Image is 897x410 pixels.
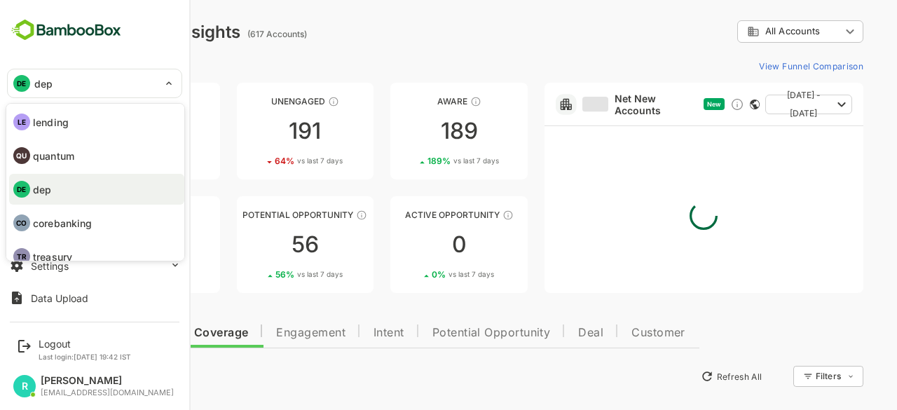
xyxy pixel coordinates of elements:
span: Engagement [227,327,296,339]
div: 1 % [76,156,136,166]
div: Aware [341,96,479,107]
p: lending [33,115,69,130]
div: All Accounts [688,18,814,46]
button: Refresh All [645,365,719,388]
div: Unreached [34,96,171,107]
span: [DATE] - [DATE] [727,86,782,123]
div: Active Opportunity [341,210,479,220]
div: DE [13,181,30,198]
div: This card does not support filter and segments [701,100,711,109]
div: Filters [767,371,792,381]
span: Customer [582,327,636,339]
div: Discover new ICP-fit accounts showing engagement — via intent surges, anonymous website visits, L... [681,97,695,111]
p: corebanking [33,216,92,231]
div: TR [13,248,30,265]
span: Potential Opportunity [383,327,502,339]
div: These accounts have not shown enough engagement and need nurturing [279,96,290,107]
div: These accounts have just entered the buying cycle and need further nurturing [421,96,432,107]
a: AwareThese accounts have just entered the buying cycle and need further nurturing189189%vs last 7... [341,83,479,179]
div: 189 % [378,156,450,166]
div: 189 [341,120,479,142]
span: vs last 7 days [95,269,140,280]
div: 0 [341,233,479,256]
div: 191 [188,120,325,142]
span: All Accounts [716,26,771,36]
p: dep [33,182,51,197]
a: Potential OpportunityThese accounts are MQAs and can be passed on to Inside Sales5656%vs last 7 days [188,196,325,293]
div: 56 % [226,269,294,280]
span: New [658,100,672,108]
span: vs last 7 days [404,156,450,166]
div: All Accounts [698,25,792,38]
p: quantum [33,149,74,163]
span: Intent [324,327,355,339]
span: vs last 7 days [248,269,294,280]
div: LE [13,114,30,130]
p: treasury [33,250,72,264]
a: EngagedThese accounts are warm, further nurturing would qualify them to MQAs9999%vs last 7 days [34,196,171,293]
span: Data Quality and Coverage [48,327,199,339]
div: 0 % [383,269,445,280]
div: These accounts are warm, further nurturing would qualify them to MQAs [118,210,130,221]
div: These accounts are MQAs and can be passed on to Inside Sales [307,210,318,221]
div: QU [13,147,30,164]
ag: (617 Accounts) [198,29,262,39]
span: vs last 7 days [399,269,445,280]
button: [DATE] - [DATE] [716,95,803,114]
button: View Funnel Comparison [704,55,814,77]
div: 56 [188,233,325,256]
div: Potential Opportunity [188,210,325,220]
a: UnengagedThese accounts have not shown enough engagement and need nurturing19164%vs last 7 days [188,83,325,179]
div: CO [13,214,30,231]
div: 64 % [226,156,294,166]
a: Net New Accounts [533,93,650,116]
button: New Insights [34,364,136,389]
a: UnreachedThese accounts have not been engaged with for a defined time period821%vs last 7 days [34,83,171,179]
div: Dashboard Insights [34,22,191,42]
div: 82 [34,120,171,142]
div: Unengaged [188,96,325,107]
span: vs last 7 days [90,156,136,166]
div: Filters [765,364,814,389]
div: These accounts have not been engaged with for a defined time period [125,96,136,107]
div: Engaged [34,210,171,220]
span: vs last 7 days [248,156,294,166]
div: 99 % [72,269,140,280]
div: 99 [34,233,171,256]
span: Deal [529,327,554,339]
div: These accounts have open opportunities which might be at any of the Sales Stages [453,210,465,221]
a: Active OpportunityThese accounts have open opportunities which might be at any of the Sales Stage... [341,196,479,293]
